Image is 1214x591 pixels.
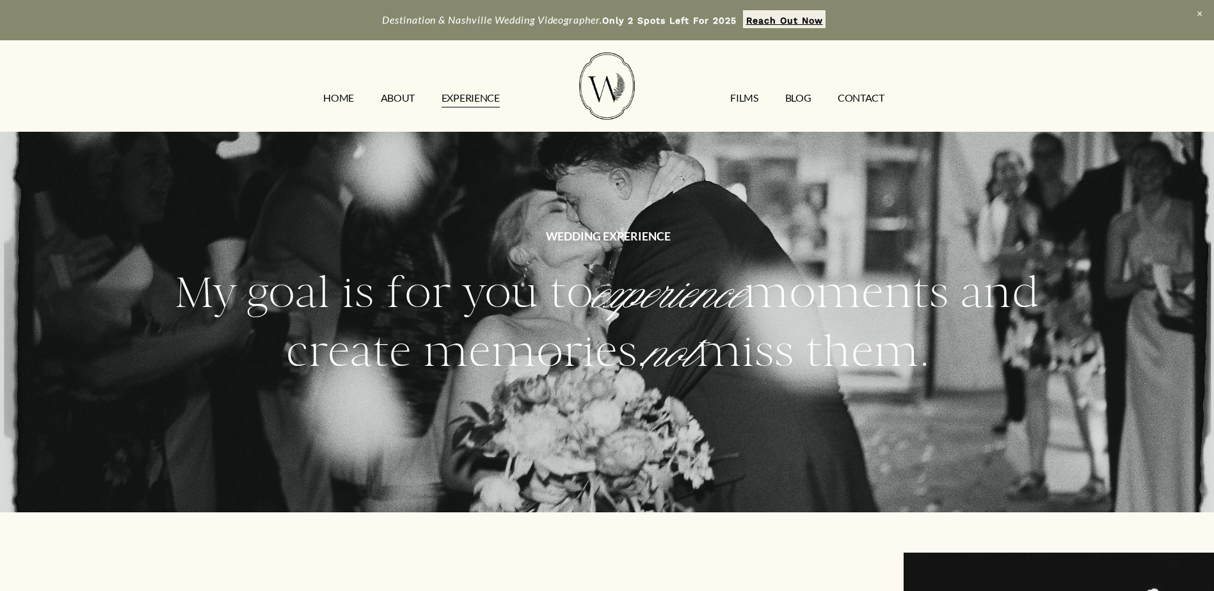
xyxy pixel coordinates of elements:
[746,15,823,26] strong: Reach Out Now
[323,88,354,108] a: HOME
[381,88,415,108] a: ABOUT
[442,88,500,108] a: EXPERIENCE
[838,88,884,108] a: CONTACT
[646,326,696,381] em: not
[579,52,634,120] img: Wild Fern Weddings
[743,10,826,28] a: Reach Out Now
[785,88,811,108] a: Blog
[593,267,744,322] em: experience
[730,88,758,108] a: FILMS
[546,230,671,243] strong: WEDDING EXPERIENCE
[171,264,1043,382] h2: My goal is for you to moments and create memories, miss them.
